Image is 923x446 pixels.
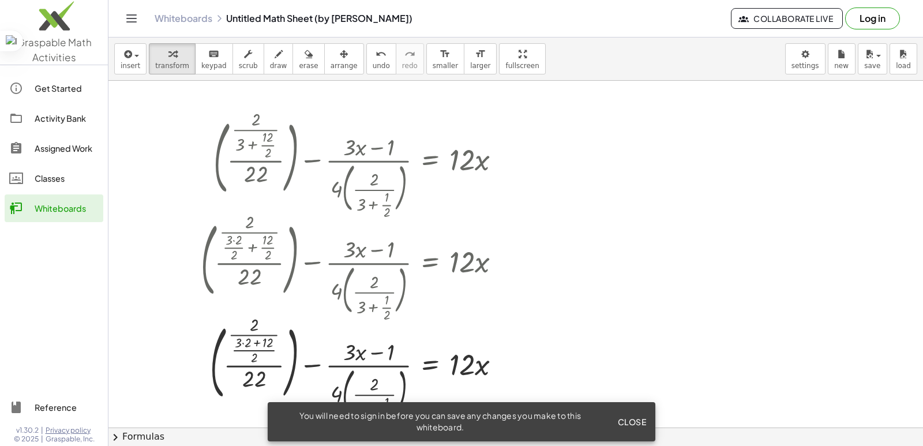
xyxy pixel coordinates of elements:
[373,62,390,70] span: undo
[232,43,264,74] button: scrub
[376,47,387,61] i: undo
[464,43,497,74] button: format_sizelarger
[149,43,196,74] button: transform
[35,201,99,215] div: Whiteboards
[14,434,39,444] span: © 2025
[35,111,99,125] div: Activity Bank
[741,13,833,24] span: Collaborate Live
[864,62,880,70] span: save
[270,62,287,70] span: draw
[17,36,92,63] span: Graspable Math Activities
[890,43,917,74] button: load
[396,43,424,74] button: redoredo
[46,426,95,435] a: Privacy policy
[35,141,99,155] div: Assigned Work
[121,62,140,70] span: insert
[475,47,486,61] i: format_size
[155,62,189,70] span: transform
[426,43,464,74] button: format_sizesmaller
[277,410,603,433] div: You will need to sign in before you can save any changes you make to this whiteboard.
[5,164,103,192] a: Classes
[16,426,39,435] span: v1.30.2
[292,43,324,74] button: erase
[46,434,95,444] span: Graspable, Inc.
[208,47,219,61] i: keyboard
[122,9,141,28] button: Toggle navigation
[828,43,856,74] button: new
[35,81,99,95] div: Get Started
[785,43,826,74] button: settings
[617,417,646,427] span: Close
[858,43,887,74] button: save
[366,43,396,74] button: undoundo
[896,62,911,70] span: load
[402,62,418,70] span: redo
[5,104,103,132] a: Activity Bank
[499,43,545,74] button: fullscreen
[433,62,458,70] span: smaller
[5,393,103,421] a: Reference
[5,134,103,162] a: Assigned Work
[613,411,651,432] button: Close
[108,430,122,444] span: chevron_right
[155,13,212,24] a: Whiteboards
[505,62,539,70] span: fullscreen
[41,434,43,444] span: |
[195,43,233,74] button: keyboardkeypad
[470,62,490,70] span: larger
[264,43,294,74] button: draw
[239,62,258,70] span: scrub
[41,426,43,435] span: |
[299,62,318,70] span: erase
[5,74,103,102] a: Get Started
[108,428,923,446] button: chevron_rightFormulas
[114,43,147,74] button: insert
[35,171,99,185] div: Classes
[331,62,358,70] span: arrange
[35,400,99,414] div: Reference
[5,194,103,222] a: Whiteboards
[791,62,819,70] span: settings
[201,62,227,70] span: keypad
[324,43,364,74] button: arrange
[834,62,849,70] span: new
[845,8,900,29] button: Log in
[404,47,415,61] i: redo
[440,47,451,61] i: format_size
[731,8,843,29] button: Collaborate Live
